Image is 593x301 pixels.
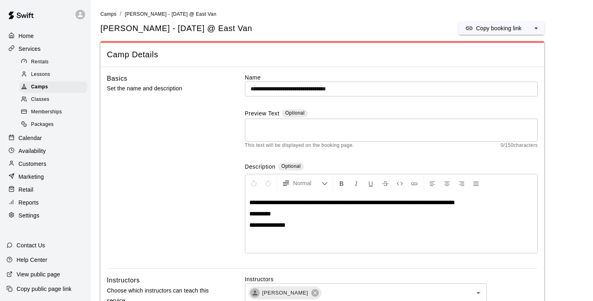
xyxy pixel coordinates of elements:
[17,256,47,264] p: Help Center
[476,24,522,32] p: Copy booking link
[247,176,261,190] button: Undo
[364,176,378,190] button: Format Underline
[440,176,454,190] button: Center Align
[6,196,84,209] a: Reports
[459,22,528,35] button: Copy booking link
[6,158,84,170] a: Customers
[455,176,468,190] button: Right Align
[501,142,538,150] span: 0 / 150 characters
[31,71,50,79] span: Lessons
[245,73,538,82] label: Name
[19,107,88,118] div: Memberships
[100,10,117,17] a: Camps
[469,176,483,190] button: Justify Align
[31,108,62,116] span: Memberships
[19,68,91,81] a: Lessons
[426,176,439,190] button: Left Align
[19,106,91,119] a: Memberships
[528,22,544,35] button: select merge strategy
[261,176,275,190] button: Redo
[19,211,40,219] p: Settings
[257,289,313,297] span: [PERSON_NAME]
[107,84,219,94] p: Set the name and description
[19,147,46,155] p: Availability
[19,32,34,40] p: Home
[19,56,91,68] a: Rentals
[100,10,583,19] nav: breadcrumb
[6,184,84,196] a: Retail
[248,286,322,299] div: [PERSON_NAME]
[107,73,127,84] h6: Basics
[19,186,33,194] p: Retail
[107,275,140,286] h6: Instructors
[6,30,84,42] a: Home
[335,176,349,190] button: Format Bold
[31,96,49,104] span: Classes
[19,173,44,181] p: Marketing
[19,45,41,53] p: Services
[120,10,121,18] li: /
[19,56,88,68] div: Rentals
[19,82,88,93] div: Camps
[407,176,421,190] button: Insert Link
[31,121,54,129] span: Packages
[31,83,48,91] span: Camps
[6,43,84,55] a: Services
[31,58,49,66] span: Rentals
[100,11,117,17] span: Camps
[6,209,84,222] a: Settings
[6,132,84,144] a: Calendar
[19,94,88,105] div: Classes
[250,288,260,298] div: Davis Mabone
[393,176,407,190] button: Insert Code
[279,176,331,190] button: Formatting Options
[19,69,88,80] div: Lessons
[107,49,538,60] span: Camp Details
[125,11,216,17] span: [PERSON_NAME] - [DATE] @ East Van
[17,241,45,249] p: Contact Us
[6,145,84,157] a: Availability
[285,110,305,116] span: Optional
[19,81,91,94] a: Camps
[19,94,91,106] a: Classes
[17,285,71,293] p: Copy public page link
[473,287,484,299] button: Open
[349,176,363,190] button: Format Italics
[100,23,252,34] h5: [PERSON_NAME] - [DATE] @ East Van
[6,171,84,183] a: Marketing
[459,22,544,35] div: split button
[19,134,42,142] p: Calendar
[378,176,392,190] button: Format Strikethrough
[245,109,280,119] label: Preview Text
[19,160,46,168] p: Customers
[19,199,39,207] p: Reports
[293,179,322,187] span: Normal
[19,119,91,131] a: Packages
[17,270,60,278] p: View public page
[245,163,276,172] label: Description
[245,142,354,150] span: This text will be displayed on the booking page.
[281,163,301,169] span: Optional
[245,275,538,283] label: Instructors
[19,119,88,130] div: Packages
